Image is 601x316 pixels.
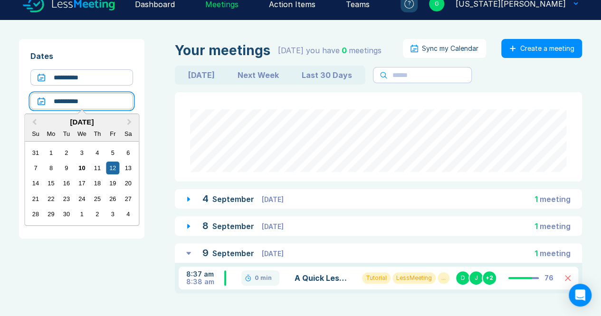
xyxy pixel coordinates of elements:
[295,272,351,284] a: A Quick LessMeeting "Meeting Page" Tutorial
[202,220,209,231] span: 8
[25,118,139,126] h2: [DATE]
[106,162,119,174] div: Choose Friday, September 12th, 2025
[122,146,134,159] div: Choose Saturday, September 6th, 2025
[29,177,42,190] div: Choose Sunday, September 14th, 2025
[45,192,57,205] div: Choose Monday, September 22nd, 2025
[24,114,139,226] div: Choose Date
[91,177,104,190] div: Choose Thursday, September 18th, 2025
[342,46,347,55] span: 0
[438,272,449,284] div: ...
[177,67,226,83] button: [DATE]
[60,177,73,190] div: Choose Tuesday, September 16th, 2025
[290,67,363,83] button: Last 30 Days
[106,177,119,190] div: Choose Friday, September 19th, 2025
[106,192,119,205] div: Choose Friday, September 26th, 2025
[106,127,119,140] div: Friday
[29,127,42,140] div: Sunday
[534,249,538,258] span: 1
[186,270,224,278] div: 8:37 am
[362,272,391,284] div: Tutorial
[29,162,42,174] div: Choose Sunday, September 7th, 2025
[76,208,88,220] div: Choose Wednesday, October 1st, 2025
[534,194,538,204] span: 1
[569,284,591,306] div: Open Intercom Messenger
[91,208,104,220] div: Choose Thursday, October 2nd, 2025
[28,145,136,222] div: Month September, 2025
[262,195,284,203] span: [DATE]
[45,208,57,220] div: Choose Monday, September 29th, 2025
[76,146,88,159] div: Choose Wednesday, September 3rd, 2025
[29,192,42,205] div: Choose Sunday, September 21st, 2025
[212,249,256,258] span: September
[501,39,582,58] button: Create a meeting
[45,146,57,159] div: Choose Monday, September 1st, 2025
[455,270,470,286] div: D
[422,45,478,52] div: Sync my Calendar
[540,249,571,258] span: meeting
[540,221,571,231] span: meeting
[29,208,42,220] div: Choose Sunday, September 28th, 2025
[403,39,486,58] button: Sync my Calendar
[175,43,270,58] div: Your meetings
[122,162,134,174] div: Choose Saturday, September 13th, 2025
[186,278,224,286] div: 8:38 am
[91,162,104,174] div: Choose Thursday, September 11th, 2025
[76,162,88,174] div: Choose Wednesday, September 10th, 2025
[122,177,134,190] div: Choose Saturday, September 20th, 2025
[26,115,41,130] button: Previous Month
[45,162,57,174] div: Choose Monday, September 8th, 2025
[29,146,42,159] div: Choose Sunday, August 31st, 2025
[60,208,73,220] div: Choose Tuesday, September 30th, 2025
[106,146,119,159] div: Choose Friday, September 5th, 2025
[262,249,284,258] span: [DATE]
[60,162,73,174] div: Choose Tuesday, September 9th, 2025
[565,275,571,281] button: Delete
[91,127,104,140] div: Thursday
[226,67,290,83] button: Next Week
[255,274,272,282] div: 0 min
[212,221,256,231] span: September
[45,127,57,140] div: Monday
[123,115,138,130] button: Next Month
[122,208,134,220] div: Choose Saturday, October 4th, 2025
[202,247,209,259] span: 9
[482,270,497,286] div: + 2
[76,177,88,190] div: Choose Wednesday, September 17th, 2025
[544,274,553,282] div: 76
[122,192,134,205] div: Choose Saturday, September 27th, 2025
[212,194,256,204] span: September
[122,127,134,140] div: Saturday
[30,50,133,62] div: Dates
[392,272,436,284] div: LessMeeting
[45,177,57,190] div: Choose Monday, September 15th, 2025
[278,45,382,56] div: [DATE] you have meeting s
[91,192,104,205] div: Choose Thursday, September 25th, 2025
[76,192,88,205] div: Choose Wednesday, September 24th, 2025
[60,127,73,140] div: Tuesday
[534,221,538,231] span: 1
[76,127,88,140] div: Wednesday
[202,193,209,204] span: 4
[262,222,284,230] span: [DATE]
[91,146,104,159] div: Choose Thursday, September 4th, 2025
[520,45,574,52] div: Create a meeting
[540,194,571,204] span: meeting
[468,270,484,286] div: J
[60,192,73,205] div: Choose Tuesday, September 23rd, 2025
[106,208,119,220] div: Choose Friday, October 3rd, 2025
[60,146,73,159] div: Choose Tuesday, September 2nd, 2025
